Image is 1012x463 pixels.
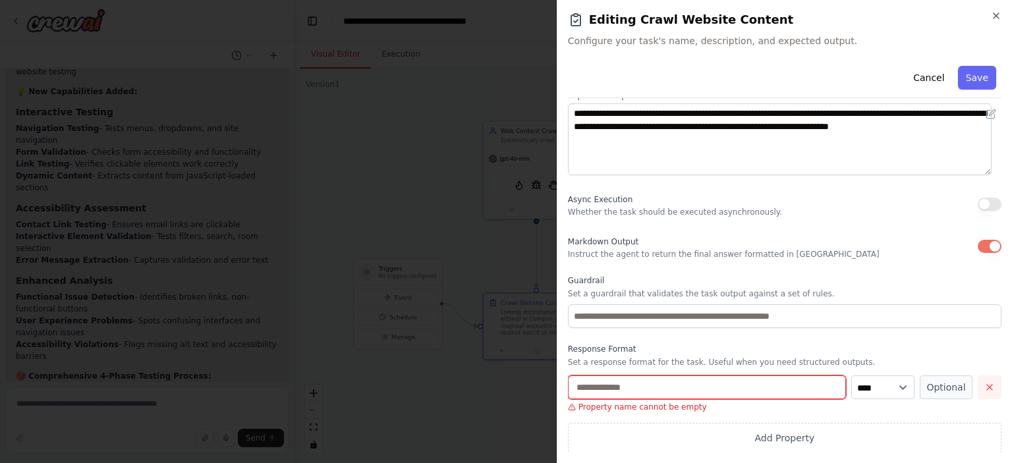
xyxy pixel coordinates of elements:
label: Response Format [568,344,1001,354]
p: Whether the task should be executed asynchronously. [568,207,782,217]
button: Open in editor [983,106,999,122]
h2: Editing Crawl Website Content [568,11,1001,29]
button: Cancel [905,66,952,90]
button: Save [958,66,996,90]
span: Property name cannot be empty [578,402,707,412]
p: Set a guardrail that validates the task output against a set of rules. [568,288,1001,299]
button: Add Property [568,423,1001,453]
span: Markdown Output [568,237,638,246]
span: Configure your task's name, description, and expected output. [568,34,1001,47]
span: Async Execution [568,195,632,204]
p: Instruct the agent to return the final answer formatted in [GEOGRAPHIC_DATA] [568,249,880,259]
label: Guardrail [568,275,1001,286]
p: Set a response format for the task. Useful when you need structured outputs. [568,357,1001,368]
button: Optional [920,375,972,399]
button: Delete [978,375,1001,399]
